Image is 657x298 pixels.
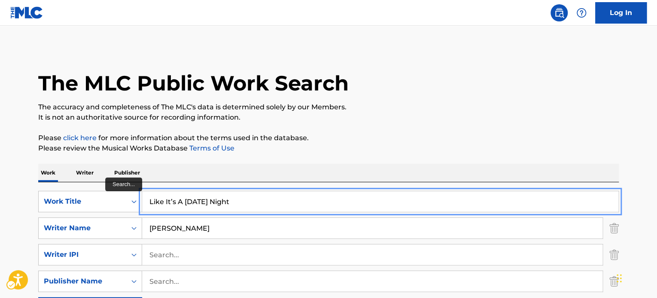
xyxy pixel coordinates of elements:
[142,191,618,212] input: Search...
[38,112,619,123] p: It is not an authoritative source for recording information.
[554,8,564,18] img: search
[38,70,349,96] h1: The MLC Public Work Search
[614,257,657,298] iframe: Hubspot Iframe
[38,143,619,154] p: Please review the Musical Works Database
[609,217,619,239] img: Delete Criterion
[112,164,143,182] p: Publisher
[609,271,619,292] img: Delete Criterion
[38,102,619,112] p: The accuracy and completeness of The MLC's data is determined solely by our Members.
[142,218,602,238] input: Search...
[576,8,587,18] img: help
[63,134,97,142] a: click here
[73,164,96,182] p: Writer
[595,2,647,24] a: Log In
[38,164,58,182] p: Work
[188,144,234,152] a: Terms of Use
[38,133,619,143] p: Please for more information about the terms used in the database.
[617,265,622,291] div: Drag
[142,244,602,265] input: Search...
[44,196,121,207] div: Work Title
[44,250,121,260] div: Writer IPI
[44,276,121,286] div: Publisher Name
[142,271,602,292] input: Search...
[614,257,657,298] div: Chat Widget
[44,223,121,233] div: Writer Name
[609,244,619,265] img: Delete Criterion
[10,6,43,19] img: MLC Logo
